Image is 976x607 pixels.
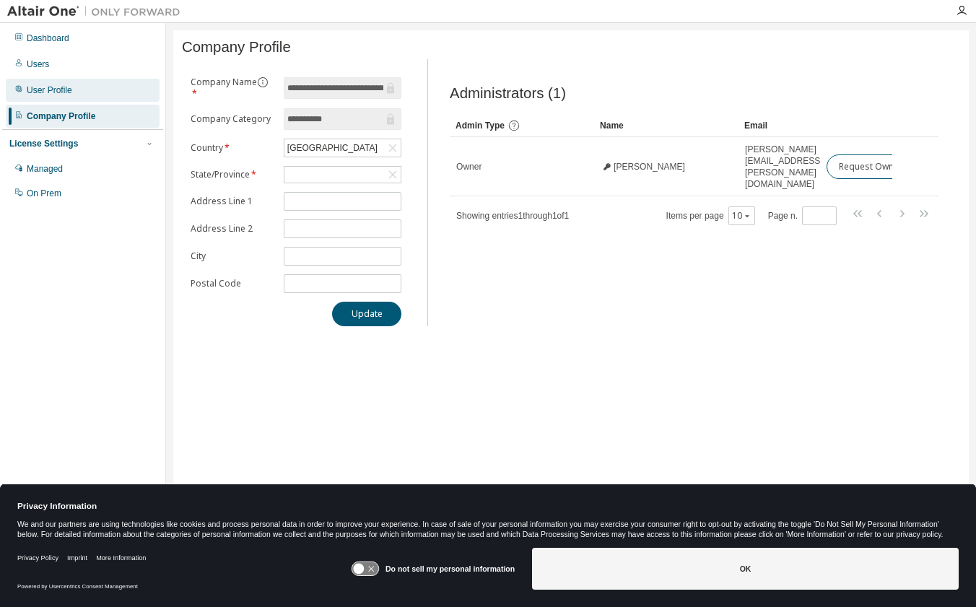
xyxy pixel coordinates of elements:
[191,142,275,154] label: Country
[257,77,269,88] button: information
[7,4,188,19] img: Altair One
[284,139,401,157] div: [GEOGRAPHIC_DATA]
[666,206,755,225] span: Items per page
[614,161,685,173] span: [PERSON_NAME]
[456,161,482,173] span: Owner
[332,302,401,326] button: Update
[456,211,569,221] span: Showing entries 1 through 1 of 1
[600,114,733,137] div: Name
[27,84,72,96] div: User Profile
[191,196,275,207] label: Address Line 1
[768,206,837,225] span: Page n.
[191,250,275,262] label: City
[191,77,275,100] label: Company Name
[27,110,95,122] div: Company Profile
[191,113,275,125] label: Company Category
[450,85,566,102] span: Administrators (1)
[27,58,49,70] div: Users
[285,140,380,156] div: [GEOGRAPHIC_DATA]
[191,169,275,180] label: State/Province
[191,278,275,289] label: Postal Code
[744,114,814,137] div: Email
[182,39,291,56] span: Company Profile
[27,32,69,44] div: Dashboard
[27,188,61,199] div: On Prem
[27,163,63,175] div: Managed
[191,223,275,235] label: Address Line 2
[456,121,505,131] span: Admin Type
[745,144,822,190] span: [PERSON_NAME][EMAIL_ADDRESS][PERSON_NAME][DOMAIN_NAME]
[827,154,949,179] button: Request Owner Change
[732,210,751,222] button: 10
[9,138,78,149] div: License Settings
